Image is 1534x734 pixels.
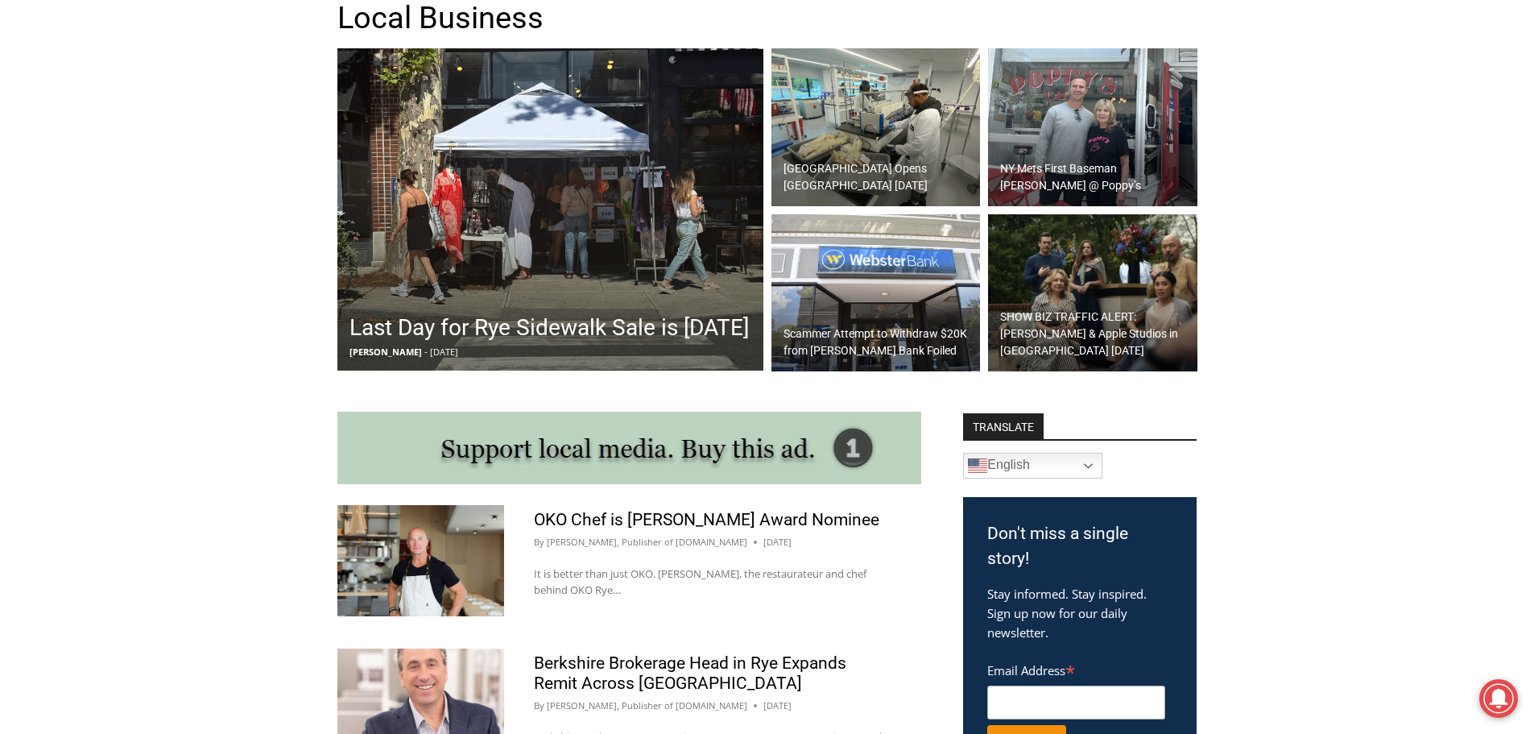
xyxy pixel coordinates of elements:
[988,214,1197,372] img: (PHOTO: Film and TV star Jon Hamm will be back in downtown Rye on Wednesday, April 23, 2025 with ...
[1,162,162,201] a: Open Tues. - Sun. [PHONE_NUMBER]
[1000,160,1193,194] h2: NY Mets First Baseman [PERSON_NAME] @ Poppy’s
[5,166,158,227] span: Open Tues. - Sun. [PHONE_NUMBER]
[430,346,458,358] span: [DATE]
[763,699,792,713] time: [DATE]
[547,536,747,548] a: [PERSON_NAME], Publisher of [DOMAIN_NAME]
[987,584,1172,642] p: Stay informed. Stay inspired. Sign up now for our daily newsletter.
[968,456,987,475] img: en
[337,412,921,484] img: support local media, buy this ad
[987,521,1172,572] h3: Don't miss a single story!
[547,699,747,711] a: [PERSON_NAME], Publisher of [DOMAIN_NAME]
[424,346,428,358] span: -
[771,214,981,372] a: Scammer Attempt to Withdraw $20K from [PERSON_NAME] Bank Foiled
[349,346,422,358] span: [PERSON_NAME]
[534,510,879,529] a: OKO Chef is [PERSON_NAME] Award Nominee
[763,535,792,549] time: [DATE]
[349,311,749,345] h2: Last Day for Rye Sidewalk Sale is [DATE]
[963,413,1044,439] strong: TRANSLATE
[534,699,544,713] span: By
[337,48,763,371] a: Last Day for Rye Sidewalk Sale is [DATE] [PERSON_NAME] - [DATE]
[407,1,761,156] div: "We would have speakers with experience in local journalism speak to us about their experiences a...
[988,214,1197,372] a: SHOW BIZ TRAFFIC ALERT: [PERSON_NAME] & Apple Studios in [GEOGRAPHIC_DATA] [DATE]
[771,214,981,372] img: (PHOTO: Wednesday afternoon April 23, 2025, an attempt by a scammer to withdraw $20,000 cash from...
[421,160,746,197] span: Intern @ [DOMAIN_NAME]
[771,48,981,206] a: [GEOGRAPHIC_DATA] Opens [GEOGRAPHIC_DATA] [DATE]
[963,453,1102,479] a: English
[165,101,229,193] div: "...watching a master [PERSON_NAME] chef prepare an omakase meal is fascinating dinner theater an...
[387,156,780,201] a: Intern @ [DOMAIN_NAME]
[1000,309,1193,359] h2: SHOW BIZ TRAFFIC ALERT: [PERSON_NAME] & Apple Studios in [GEOGRAPHIC_DATA] [DATE]
[784,160,977,194] h2: [GEOGRAPHIC_DATA] Opens [GEOGRAPHIC_DATA] [DATE]
[988,48,1197,206] a: NY Mets First Baseman [PERSON_NAME] @ Poppy’s
[534,535,544,549] span: By
[784,326,977,359] h2: Scammer Attempt to Withdraw $20K from [PERSON_NAME] Bank Foiled
[988,48,1197,206] img: (PHOTO: Pete Alonso ("Polar Bear"), first baseman for the New York Mets with Gerry Massinello of ...
[987,654,1165,683] label: Email Address
[337,505,504,616] img: (PHOTO: Chef Brian Lewis of OKO Rye.)
[337,48,763,371] img: (PHOTO: Customers shopping during 2025 Sidewalk Sale on Purchase St. Credit: Caitlin Rubsamen.)
[771,48,981,206] img: (PHOTO: Blood and platelets being processed the New York Blood Center on its new campus at 601 Mi...
[534,653,846,693] a: Berkshire Brokerage Head in Rye Expands Remit Across [GEOGRAPHIC_DATA]
[534,566,891,599] p: It is better than just OKO. [PERSON_NAME], the restaurateur and chef behind OKO Rye…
